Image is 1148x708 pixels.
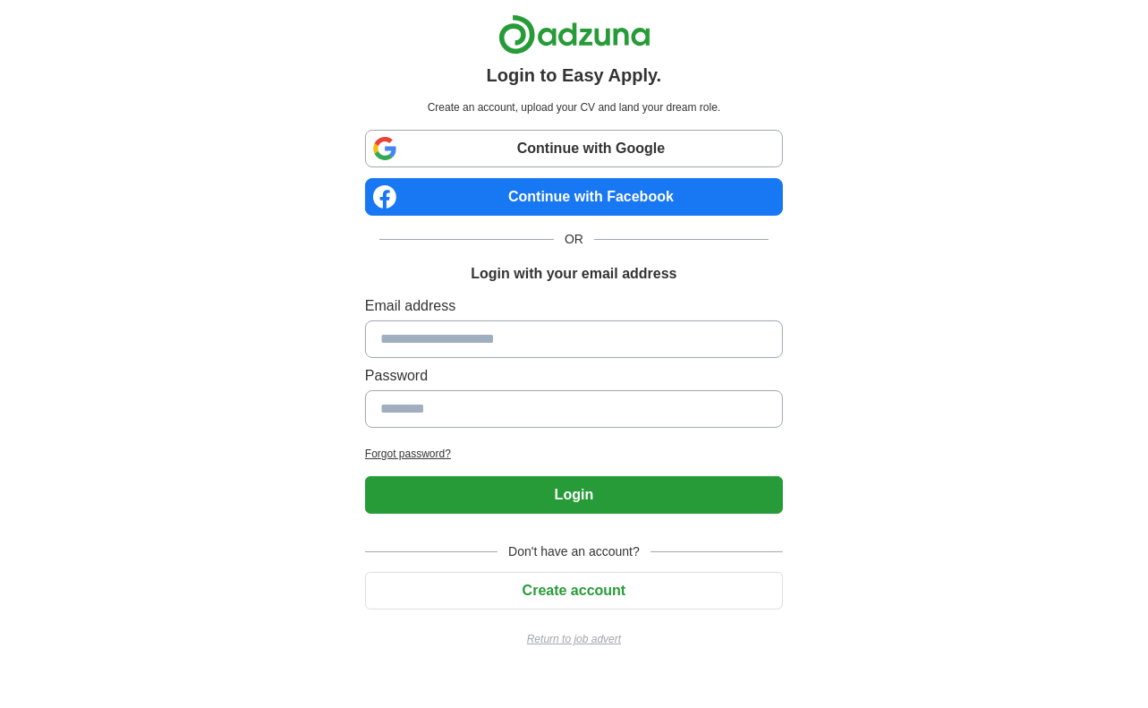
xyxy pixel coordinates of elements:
[487,62,662,89] h1: Login to Easy Apply.
[471,263,676,285] h1: Login with your email address
[497,542,651,561] span: Don't have an account?
[365,295,783,317] label: Email address
[365,476,783,514] button: Login
[365,572,783,610] button: Create account
[554,230,594,249] span: OR
[365,365,783,387] label: Password
[365,446,783,462] a: Forgot password?
[365,583,783,598] a: Create account
[365,130,783,167] a: Continue with Google
[365,631,783,647] a: Return to job advert
[369,99,779,115] p: Create an account, upload your CV and land your dream role.
[498,14,651,55] img: Adzuna logo
[365,178,783,216] a: Continue with Facebook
